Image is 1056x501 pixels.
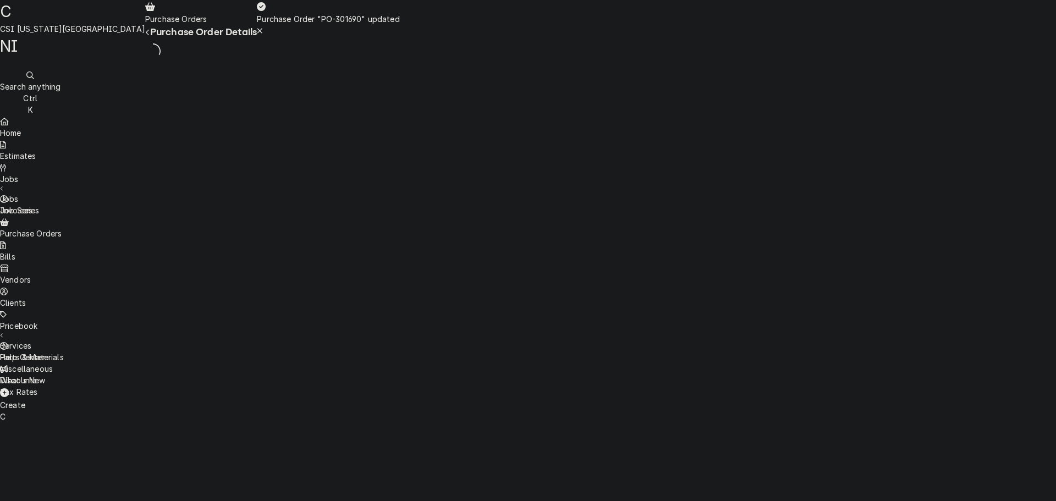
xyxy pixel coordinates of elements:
[257,13,399,25] div: Purchase Order "PO-301690" updated
[145,26,150,38] button: Navigate back
[150,26,257,37] span: Purchase Order Details
[145,14,207,24] span: Purchase Orders
[23,93,37,103] span: Ctrl
[145,42,161,60] span: Loading...
[28,105,33,114] span: K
